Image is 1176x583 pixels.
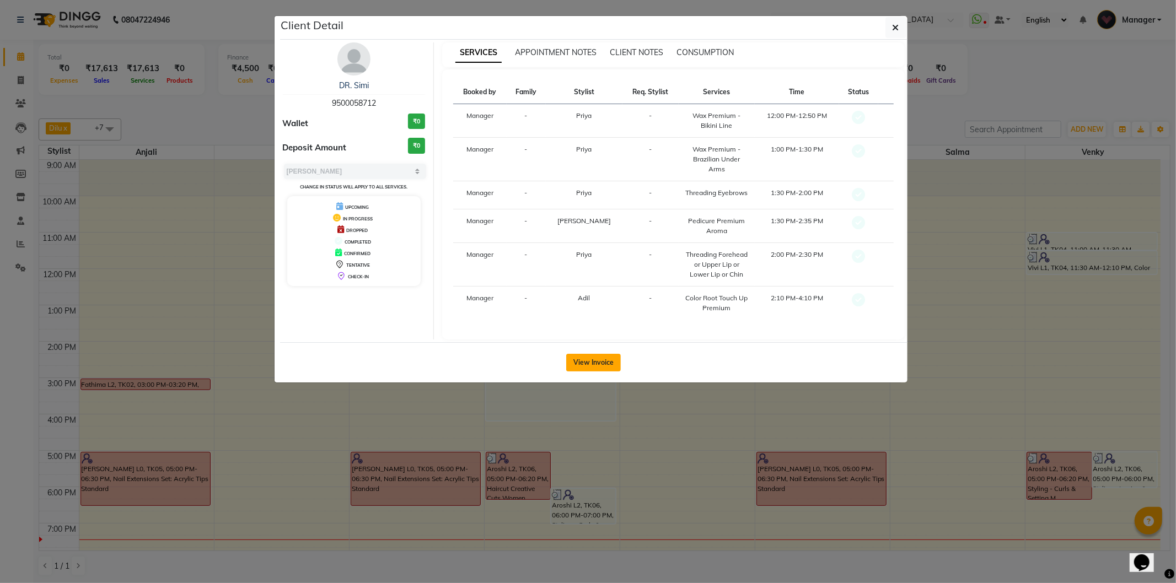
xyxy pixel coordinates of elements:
[507,209,546,243] td: -
[453,181,507,209] td: Manager
[332,98,376,108] span: 9500058712
[685,144,748,174] div: Wax Premium - Brazilian Under Arms
[507,104,546,138] td: -
[622,104,679,138] td: -
[346,228,368,233] span: DROPPED
[622,287,679,320] td: -
[622,209,679,243] td: -
[755,104,839,138] td: 12:00 PM-12:50 PM
[685,250,748,279] div: Threading Forehead or Upper Lip or Lower Lip or Chin
[453,287,507,320] td: Manager
[300,184,407,190] small: Change in status will apply to all services.
[515,47,597,57] span: APPOINTMENT NOTES
[283,142,347,154] span: Deposit Amount
[755,138,839,181] td: 1:00 PM-1:30 PM
[685,111,748,131] div: Wax Premium - Bikini Line
[345,204,369,210] span: UPCOMING
[408,114,425,129] h3: ₹0
[345,239,371,245] span: COMPLETED
[622,243,679,287] td: -
[839,80,878,104] th: Status
[455,43,502,63] span: SERVICES
[622,80,679,104] th: Req. Stylist
[453,138,507,181] td: Manager
[453,243,507,287] td: Manager
[755,209,839,243] td: 1:30 PM-2:35 PM
[679,80,755,104] th: Services
[755,181,839,209] td: 1:30 PM-2:00 PM
[507,138,546,181] td: -
[557,217,611,225] span: [PERSON_NAME]
[676,47,734,57] span: CONSUMPTION
[344,251,370,256] span: CONFIRMED
[453,104,507,138] td: Manager
[337,42,370,75] img: avatar
[343,216,373,222] span: IN PROGRESS
[453,80,507,104] th: Booked by
[685,216,748,236] div: Pedicure Premium Aroma
[578,294,590,302] span: Adil
[283,117,309,130] span: Wallet
[685,293,748,313] div: Color Root Touch Up Premium
[281,17,344,34] h5: Client Detail
[576,145,592,153] span: Priya
[576,111,592,120] span: Priya
[755,287,839,320] td: 2:10 PM-4:10 PM
[408,138,425,154] h3: ₹0
[622,181,679,209] td: -
[453,209,507,243] td: Manager
[755,243,839,287] td: 2:00 PM-2:30 PM
[755,80,839,104] th: Time
[1130,539,1165,572] iframe: chat widget
[339,80,369,90] a: DR. Simi
[610,47,663,57] span: CLIENT NOTES
[685,188,748,198] div: Threading Eyebrows
[507,181,546,209] td: -
[576,188,592,197] span: Priya
[566,354,621,371] button: View Invoice
[507,80,546,104] th: Family
[507,287,546,320] td: -
[622,138,679,181] td: -
[348,274,369,279] span: CHECK-IN
[576,250,592,258] span: Priya
[546,80,622,104] th: Stylist
[346,262,370,268] span: TENTATIVE
[507,243,546,287] td: -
